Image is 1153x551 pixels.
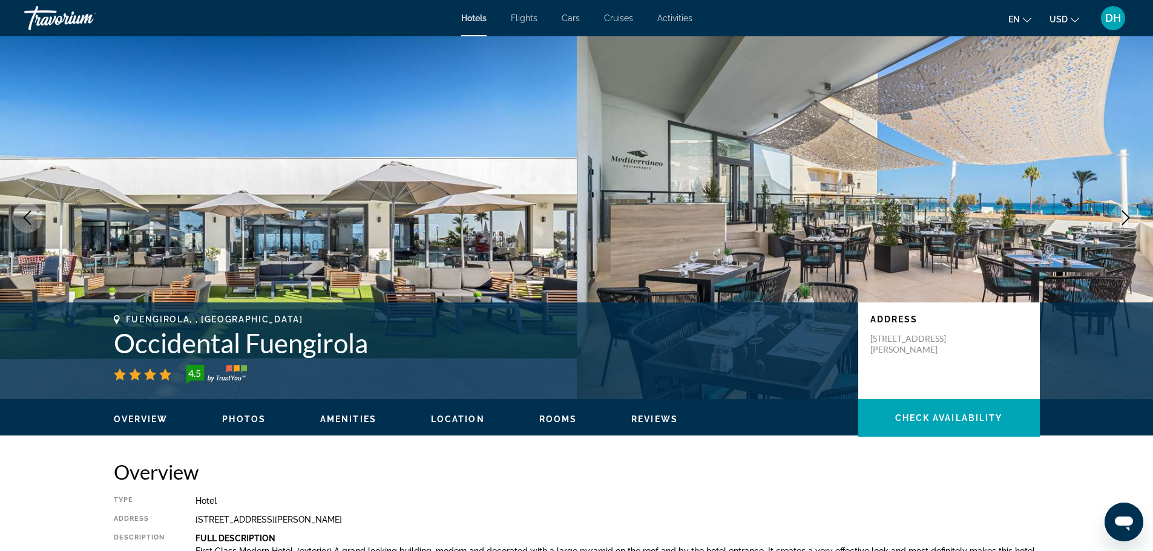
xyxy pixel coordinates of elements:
button: Rooms [539,414,577,425]
button: Reviews [631,414,678,425]
b: Full Description [195,533,275,543]
span: Rooms [539,414,577,424]
span: USD [1050,15,1068,24]
button: Check Availability [858,399,1040,437]
button: Amenities [320,414,376,425]
div: Hotel [195,496,1040,506]
h1: Occidental Fuengirola [114,327,846,359]
button: Location [431,414,485,425]
button: Next image [1111,203,1141,233]
button: Photos [222,414,266,425]
span: en [1008,15,1020,24]
span: Fuengirola, , [GEOGRAPHIC_DATA] [126,315,303,324]
img: trustyou-badge-hor.svg [186,365,247,384]
span: DH [1105,12,1121,24]
div: [STREET_ADDRESS][PERSON_NAME] [195,515,1040,524]
a: Activities [657,13,692,23]
iframe: Button to launch messaging window [1105,503,1143,541]
a: Flights [511,13,537,23]
span: Check Availability [895,413,1003,423]
span: Photos [222,414,266,424]
button: User Menu [1097,5,1129,31]
div: 4.5 [183,366,207,380]
span: Location [431,414,485,424]
a: Travorium [24,2,145,34]
span: Amenities [320,414,376,424]
p: [STREET_ADDRESS][PERSON_NAME] [870,333,967,355]
h2: Overview [114,460,1040,484]
span: Overview [114,414,168,424]
a: Cruises [604,13,633,23]
p: Address [870,315,1028,324]
button: Change currency [1050,10,1079,28]
a: Cars [562,13,580,23]
div: Type [114,496,165,506]
span: Reviews [631,414,678,424]
a: Hotels [461,13,487,23]
button: Change language [1008,10,1031,28]
button: Overview [114,414,168,425]
div: Address [114,515,165,524]
button: Previous image [12,203,42,233]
